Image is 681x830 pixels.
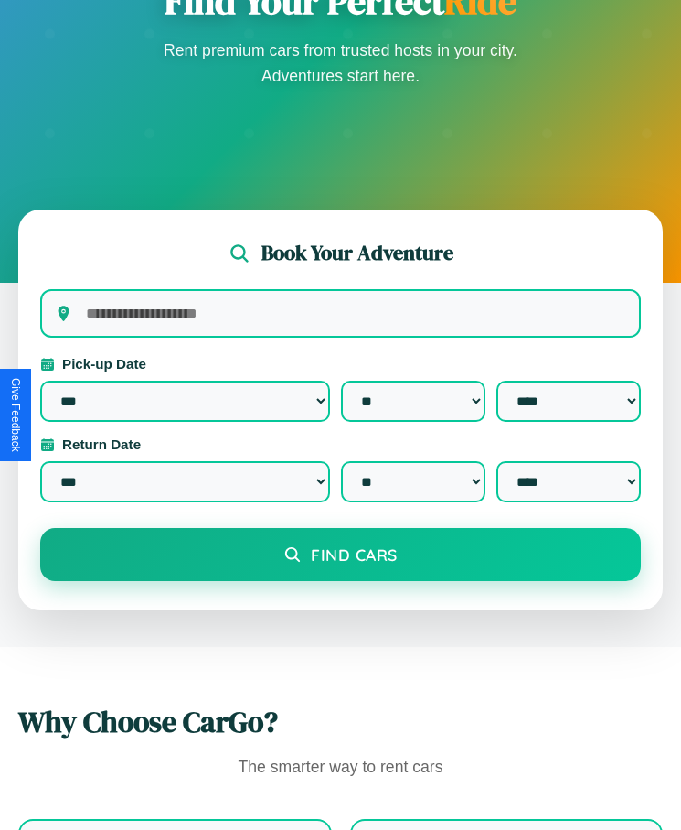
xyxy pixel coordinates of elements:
h2: Book Your Adventure [261,239,453,267]
button: Find Cars [40,528,641,581]
p: The smarter way to rent cars [18,753,663,782]
label: Pick-up Date [40,356,641,372]
p: Rent premium cars from trusted hosts in your city. Adventures start here. [158,38,524,89]
label: Return Date [40,437,641,452]
div: Give Feedback [9,378,22,452]
h2: Why Choose CarGo? [18,702,663,742]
